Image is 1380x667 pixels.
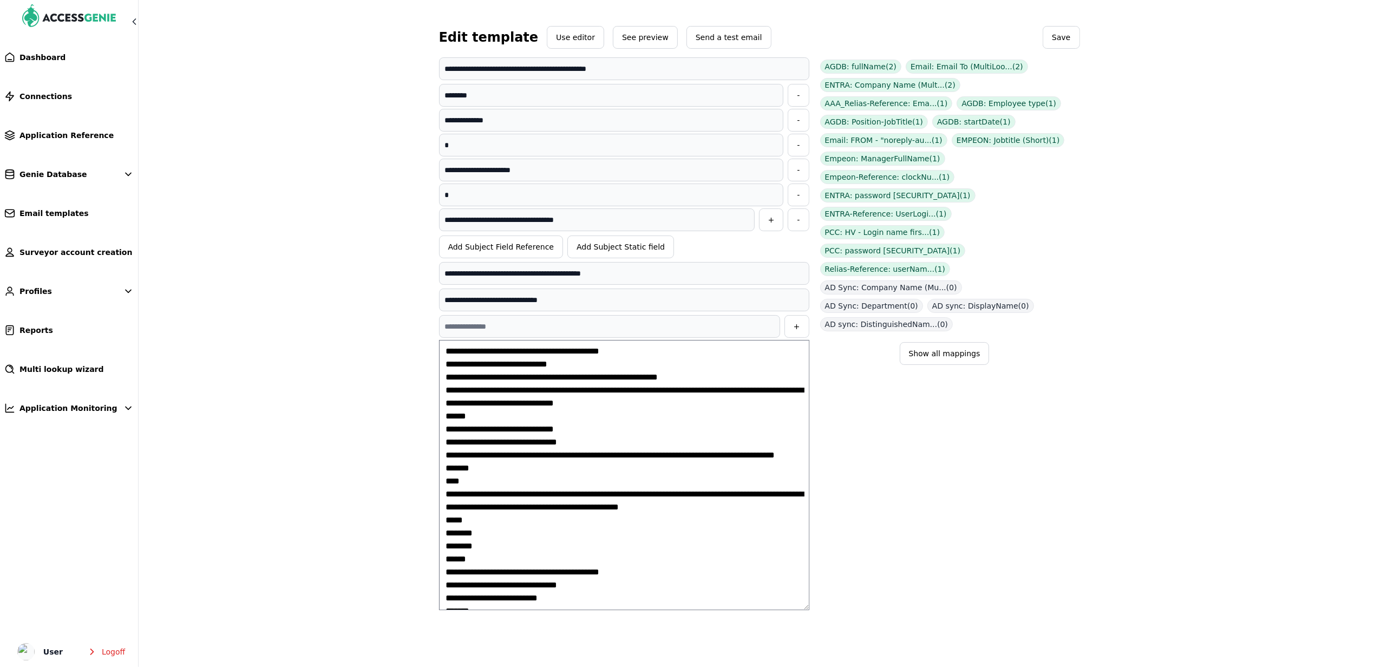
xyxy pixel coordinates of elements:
span: ( 1 ) [825,98,948,109]
span: ( 1 ) [825,135,943,146]
span: See preview [622,32,669,43]
button: - [788,109,809,132]
button: Logoff [78,641,134,663]
span: Relias-Reference: userName [825,265,935,273]
button: - [788,184,809,206]
span: AGDB: fullName ( 2 ) [825,61,897,72]
span: PCC: password (Welcome2HVHC!) [825,246,950,255]
span: ( 2 ) [825,80,956,90]
span: Dashboard [19,52,66,63]
span: ( 0 ) [825,319,949,330]
button: See preview [613,26,678,49]
span: - [797,115,800,126]
button: - [788,134,809,156]
span: - [797,90,800,101]
span: EMPEON: Jobtitle (Short) ( 1 ) [957,135,1060,146]
span: Add Subject Field Reference [448,241,554,252]
span: - [797,189,800,200]
span: Email templates [19,208,89,219]
span: - [797,214,800,225]
span: Save [1052,32,1070,43]
span: ( 1 ) [825,208,947,219]
span: AAA_Relias-Reference: Email [825,99,937,108]
span: ENTRA: password (Context1!) [825,191,960,200]
button: Use editor [547,26,604,49]
button: Show all mappings [900,342,990,365]
span: + [794,321,800,332]
span: ( 0 ) [825,282,957,293]
span: Empeon-Reference: clockNumber [825,173,939,181]
span: Empeon: ManagerFullName ( 1 ) [825,153,940,164]
span: Connections [19,91,72,102]
span: ( 1 ) [825,190,971,201]
span: Email: Email To (MultiLookupTable) [911,62,1012,71]
button: - [788,84,809,107]
span: Genie Database [19,169,87,180]
span: AD Sync: Department ( 0 ) [825,300,918,311]
span: Profiles [19,286,52,297]
span: ( 1 ) [825,264,946,274]
span: AGDB: Employee type ( 1 ) [962,98,1056,109]
button: + [784,315,809,338]
span: AGDB: startDate ( 1 ) [937,116,1011,127]
span: Send a test email [696,32,762,43]
span: User [43,645,63,658]
button: Add Subject Field Reference [439,236,564,258]
span: ( 2 ) [911,61,1023,72]
span: Application Monitoring [19,403,117,414]
span: Application Reference [19,130,114,141]
span: Show all mappings [909,348,980,359]
span: Logoff [102,646,125,657]
span: + [768,214,775,225]
span: Email: FROM - "noreply-automation@accessgenie.com" [825,136,932,145]
span: Multi lookup wizard [19,364,104,375]
span: Use editor [556,32,595,43]
img: AccessGenie Logo [22,4,117,30]
button: + [759,208,784,231]
span: - [797,140,800,151]
button: Add Subject Static field [567,236,674,258]
span: Surveyor account creation [19,247,132,258]
button: Send a test email [686,26,771,49]
span: AGDB: Position-JobTitle ( 1 ) [825,116,924,127]
span: PCC: HV - Login name firstinitial+lastname+FacID (MultiLookupTable) [825,228,930,237]
span: Add Subject Static field [577,241,665,252]
span: ( 1 ) [825,172,950,182]
span: ( 1 ) [825,227,940,238]
span: ENTRA: Company Name (Multi Lookup Table) [825,81,945,89]
button: - [788,208,809,231]
span: AD sync: DisplayName ( 0 ) [932,300,1029,311]
span: Reports [19,325,53,336]
span: AD Sync: Company Name (Multi Lookup Table) [825,283,946,292]
span: - [797,165,800,175]
h3: Edit template [439,26,1080,49]
span: AD sync: DistinguishedName (Static) [825,320,938,329]
span: ( 1 ) [825,245,961,256]
button: - [788,159,809,181]
button: Save [1043,26,1080,49]
span: ENTRA-Reference: UserLogin [825,210,936,218]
